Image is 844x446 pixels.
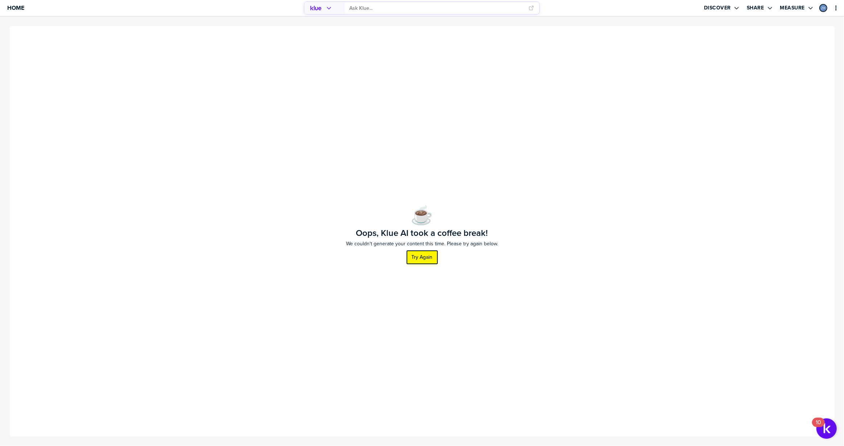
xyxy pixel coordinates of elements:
a: Edit Profile [819,3,828,13]
label: Discover [704,5,731,11]
span: ☕️ [411,202,433,229]
img: 4895b4f9e561d8dff6cb4991f45553de-sml.png [820,5,827,11]
label: Share [747,5,764,11]
div: 10 [816,422,821,432]
span: We couldn't generate your content this time. Please try again below. [346,240,498,247]
button: Open Resource Center, 10 new notifications [816,418,837,439]
div: Zach Russell [819,4,827,12]
label: Measure [780,5,805,11]
label: Try Again [412,254,433,261]
button: Try Again [407,250,438,264]
input: Ask Klue... [349,2,524,14]
h1: Oops, Klue AI took a coffee break! [356,229,488,237]
span: Home [7,5,24,11]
